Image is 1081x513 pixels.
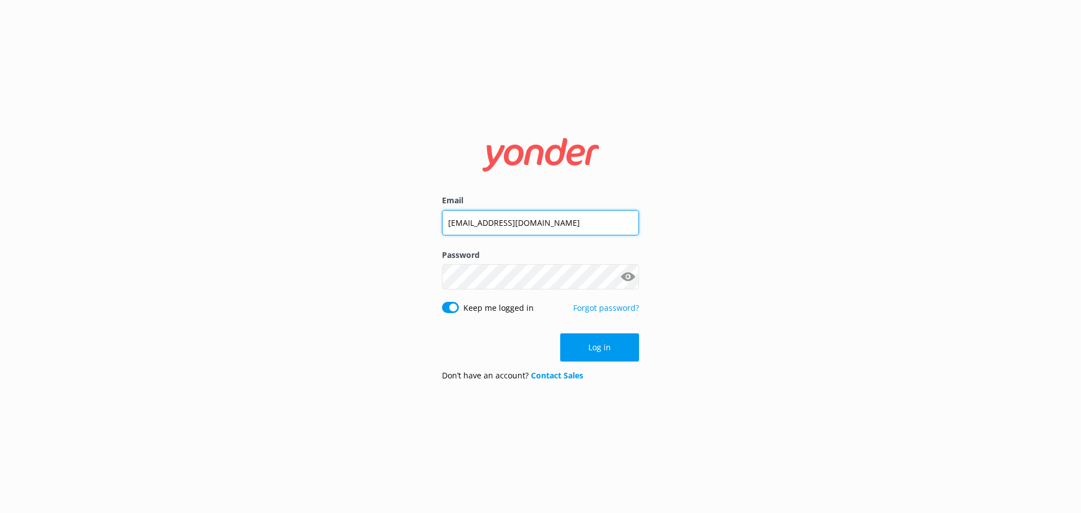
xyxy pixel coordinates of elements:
label: Keep me logged in [463,302,534,314]
label: Email [442,194,639,207]
p: Don’t have an account? [442,369,583,382]
input: user@emailaddress.com [442,210,639,235]
label: Password [442,249,639,261]
a: Forgot password? [573,302,639,313]
button: Log in [560,333,639,362]
a: Contact Sales [531,370,583,381]
button: Show password [617,266,639,288]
